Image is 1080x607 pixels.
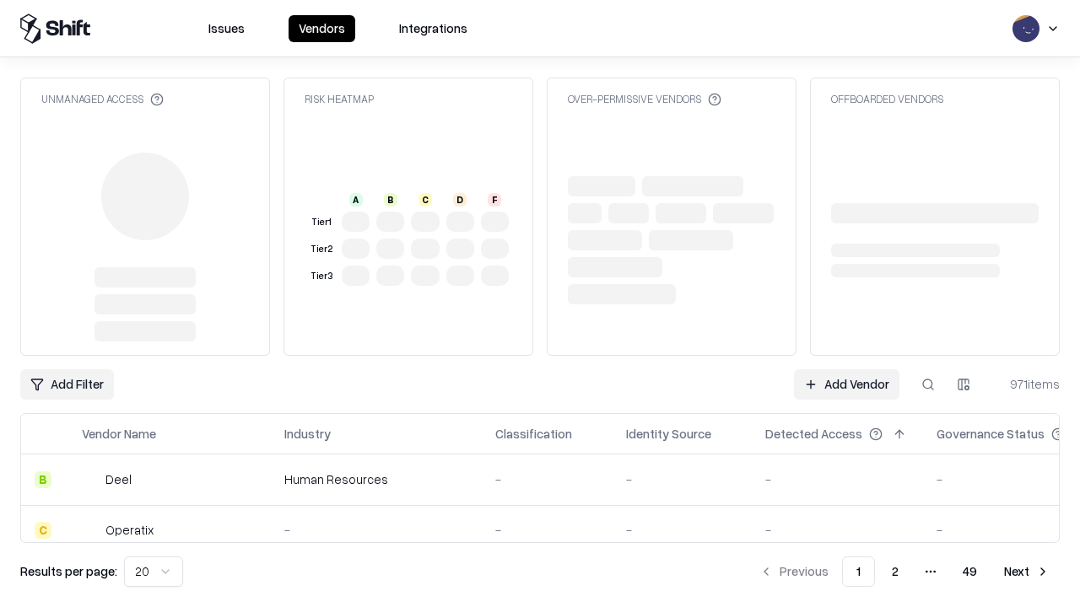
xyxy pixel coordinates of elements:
div: D [453,193,467,207]
div: Human Resources [284,470,468,488]
div: - [284,521,468,539]
div: Detected Access [765,425,862,443]
div: B [35,471,51,488]
div: Tier 1 [308,215,335,229]
button: Vendors [289,15,355,42]
button: 49 [949,556,991,587]
div: - [765,470,910,488]
img: Deel [82,471,99,488]
div: C [418,193,432,207]
div: Unmanaged Access [41,92,164,106]
div: - [765,521,910,539]
div: Governance Status [937,425,1045,443]
div: Risk Heatmap [305,92,374,106]
button: Integrations [389,15,478,42]
div: Tier 3 [308,269,335,283]
div: A [349,193,363,207]
div: Operatix [105,521,154,539]
button: Add Filter [20,369,114,400]
p: Results per page: [20,562,117,580]
div: - [495,521,599,539]
div: C [35,522,51,539]
div: Classification [495,425,572,443]
div: Industry [284,425,331,443]
a: Add Vendor [794,369,899,400]
div: - [495,470,599,488]
div: Over-Permissive Vendors [568,92,721,106]
div: Vendor Name [82,425,156,443]
div: Offboarded Vendors [831,92,943,106]
div: Deel [105,470,132,488]
nav: pagination [749,556,1060,587]
div: F [488,193,501,207]
div: - [626,521,738,539]
div: 971 items [992,375,1060,393]
div: Tier 2 [308,242,335,256]
button: 1 [842,556,875,587]
img: Operatix [82,522,99,539]
div: B [384,193,397,207]
div: - [626,470,738,488]
button: 2 [878,556,912,587]
button: Next [994,556,1060,587]
div: Identity Source [626,425,711,443]
button: Issues [198,15,255,42]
